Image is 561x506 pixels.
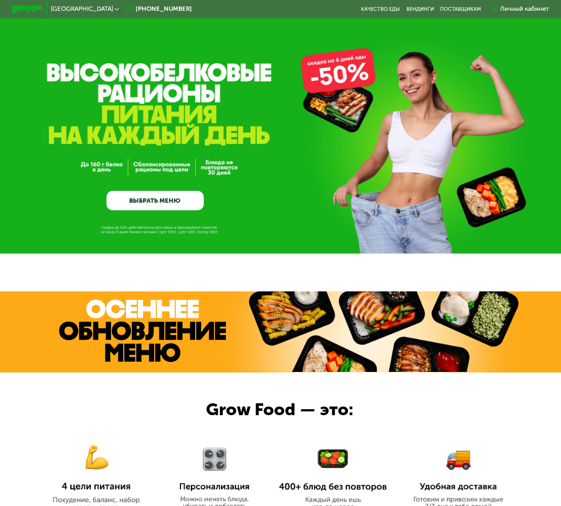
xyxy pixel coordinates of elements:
[106,191,203,210] a: ВЫБРАТЬ МЕНЮ
[123,4,192,14] a: [PHONE_NUMBER]
[440,6,481,12] div: поставщикам
[51,6,113,12] span: [GEOGRAPHIC_DATA]
[206,397,378,423] div: Grow Food — это:
[406,6,434,12] a: Вендинги
[361,6,400,12] a: Качество еды
[500,4,549,14] div: Личный кабинет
